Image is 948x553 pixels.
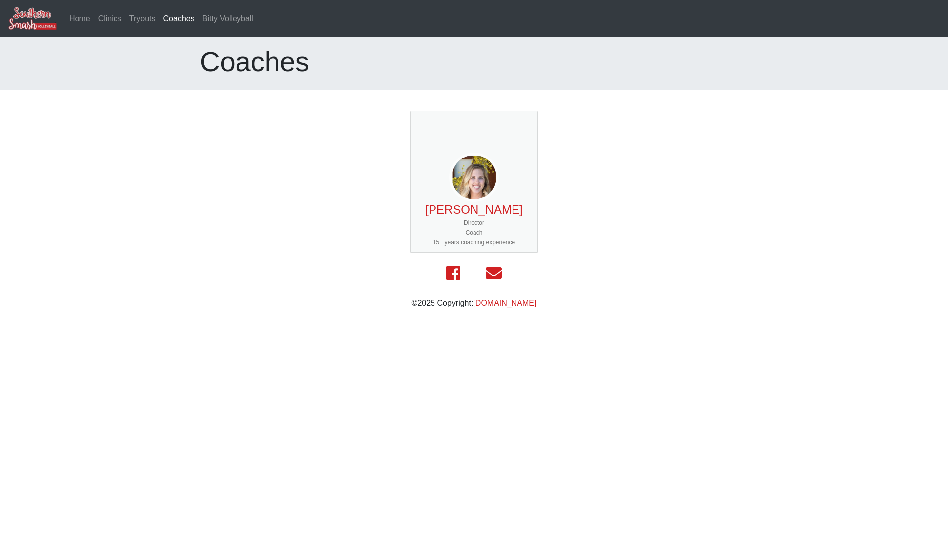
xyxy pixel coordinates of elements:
a: Coaches [159,9,198,29]
a: Bitty Volleyball [198,9,257,29]
div: Coach [415,228,533,237]
div: Director [415,218,533,228]
a: [PERSON_NAME] [425,203,522,216]
a: [DOMAIN_NAME] [473,299,536,307]
img: Southern Smash Volleyball [8,6,57,31]
div: 15+ years coaching experience [415,237,533,247]
a: Tryouts [125,9,159,29]
h1: Coaches [200,45,748,78]
a: Home [65,9,94,29]
a: Clinics [94,9,125,29]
